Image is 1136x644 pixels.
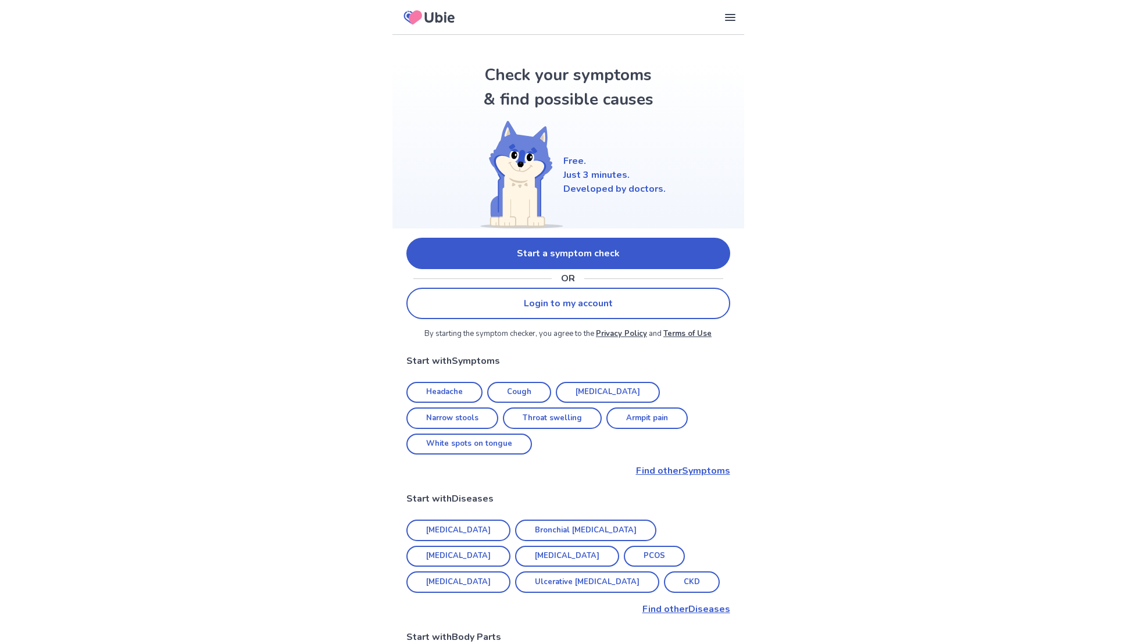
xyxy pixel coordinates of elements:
a: Find otherSymptoms [406,464,730,478]
p: Just 3 minutes. [563,168,666,182]
a: Find otherDiseases [406,602,730,616]
a: Throat swelling [503,407,602,429]
p: Start with Symptoms [406,354,730,368]
p: Developed by doctors. [563,182,666,196]
p: Free. [563,154,666,168]
a: Armpit pain [606,407,688,429]
a: [MEDICAL_DATA] [406,571,510,593]
a: [MEDICAL_DATA] [556,382,660,403]
p: Find other Diseases [406,602,730,616]
a: Login to my account [406,288,730,319]
p: OR [561,271,575,285]
p: Start with Body Parts [406,630,730,644]
a: [MEDICAL_DATA] [406,546,510,567]
a: CKD [664,571,720,593]
img: Shiba (Welcome) [470,121,563,228]
p: By starting the symptom checker, you agree to the and [406,328,730,340]
a: Privacy Policy [596,328,647,339]
a: Start a symptom check [406,238,730,269]
a: [MEDICAL_DATA] [515,546,619,567]
a: Narrow stools [406,407,498,429]
p: Find other Symptoms [406,464,730,478]
a: Terms of Use [663,328,712,339]
a: White spots on tongue [406,434,532,455]
a: Cough [487,382,551,403]
h1: Check your symptoms & find possible causes [481,63,655,112]
a: Ulcerative [MEDICAL_DATA] [515,571,659,593]
a: Headache [406,382,483,403]
a: PCOS [624,546,685,567]
a: Bronchial [MEDICAL_DATA] [515,520,656,541]
p: Start with Diseases [406,492,730,506]
a: [MEDICAL_DATA] [406,520,510,541]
